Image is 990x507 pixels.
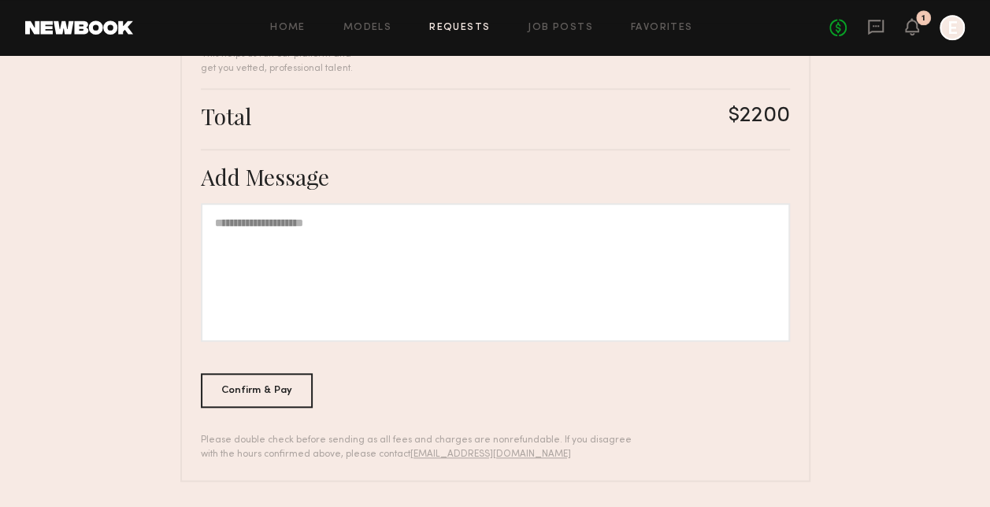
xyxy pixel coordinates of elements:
a: Favorites [631,23,693,33]
a: Models [343,23,391,33]
div: $2200 [729,102,790,130]
div: Total [201,102,251,130]
a: Job Posts [528,23,593,33]
div: Confirm & Pay [201,373,313,408]
div: 1 [921,14,925,23]
a: Home [270,23,306,33]
div: Add Message [201,163,790,191]
a: E [940,15,965,40]
div: This helps us run our platform and get you vetted, professional talent. [201,47,353,76]
a: Requests [429,23,490,33]
a: [EMAIL_ADDRESS][DOMAIN_NAME] [410,450,571,459]
div: Please double check before sending as all fees and charges are nonrefundable. If you disagree wit... [201,433,643,461]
